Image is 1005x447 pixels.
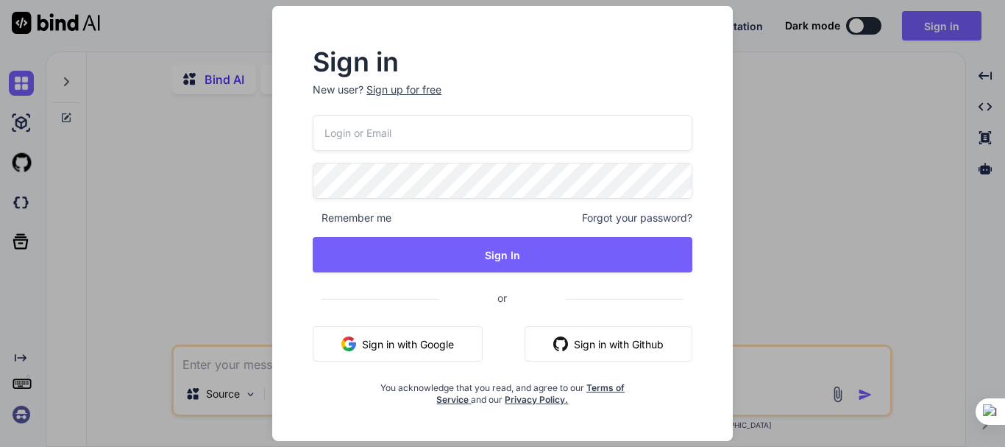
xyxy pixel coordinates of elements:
button: Sign In [313,237,692,272]
input: Login or Email [313,115,692,151]
button: Sign in with Google [313,326,483,362]
a: Privacy Policy. [505,394,568,405]
span: or [438,280,566,316]
div: You acknowledge that you read, and agree to our and our [376,373,629,406]
span: Forgot your password? [582,211,692,225]
img: google [341,337,356,351]
img: github [553,337,568,351]
button: Sign in with Github [525,326,692,362]
span: Remember me [313,211,391,225]
p: New user? [313,82,692,115]
div: Sign up for free [366,82,441,97]
a: Terms of Service [436,382,625,405]
h2: Sign in [313,50,692,74]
